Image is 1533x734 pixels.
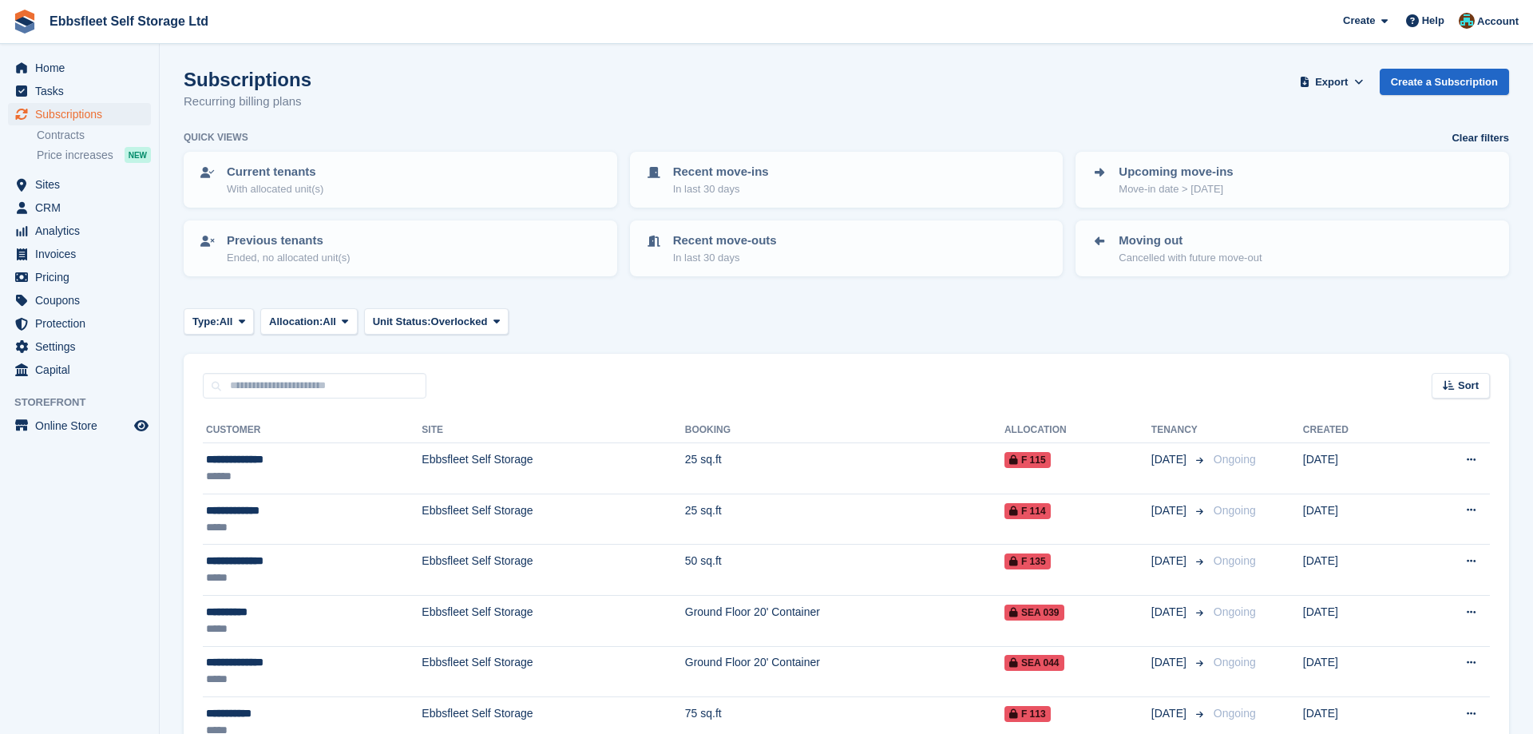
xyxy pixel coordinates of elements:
a: Preview store [132,416,151,435]
p: With allocated unit(s) [227,181,323,197]
span: Price increases [37,148,113,163]
p: Recent move-ins [673,163,769,181]
td: Ebbsfleet Self Storage [422,545,684,596]
span: Allocation: [269,314,323,330]
span: Storefront [14,395,159,411]
td: [DATE] [1303,494,1411,545]
img: stora-icon-8386f47178a22dfd0bd8f6a31ec36ba5ce8667c1dd55bd0f319d3a0aa187defe.svg [13,10,37,34]
span: [DATE] [1151,502,1190,519]
th: Site [422,418,684,443]
span: Coupons [35,289,131,311]
span: Protection [35,312,131,335]
th: Booking [685,418,1004,443]
td: [DATE] [1303,443,1411,494]
a: Previous tenants Ended, no allocated unit(s) [185,222,616,275]
span: [DATE] [1151,654,1190,671]
img: George Spring [1459,13,1475,29]
h1: Subscriptions [184,69,311,90]
button: Export [1297,69,1367,95]
span: CRM [35,196,131,219]
a: menu [8,103,151,125]
a: Recent move-ins In last 30 days [632,153,1062,206]
p: Ended, no allocated unit(s) [227,250,351,266]
button: Unit Status: Overlocked [364,308,509,335]
td: Ebbsfleet Self Storage [422,443,684,494]
a: Price increases NEW [37,146,151,164]
span: Ongoing [1214,707,1256,720]
span: F 135 [1004,553,1051,569]
p: Recurring billing plans [184,93,311,111]
span: [DATE] [1151,604,1190,621]
span: Analytics [35,220,131,242]
a: Upcoming move-ins Move-in date > [DATE] [1077,153,1507,206]
a: Ebbsfleet Self Storage Ltd [43,8,215,34]
span: All [220,314,233,330]
span: Pricing [35,266,131,288]
span: Export [1315,74,1348,90]
span: Unit Status: [373,314,431,330]
a: menu [8,243,151,265]
button: Type: All [184,308,254,335]
p: Upcoming move-ins [1119,163,1233,181]
a: menu [8,80,151,102]
p: Cancelled with future move-out [1119,250,1262,266]
p: Current tenants [227,163,323,181]
a: menu [8,266,151,288]
td: Ground Floor 20' Container [685,646,1004,697]
span: Sites [35,173,131,196]
span: Online Store [35,415,131,437]
a: Moving out Cancelled with future move-out [1077,222,1507,275]
span: F 114 [1004,503,1051,519]
a: menu [8,359,151,381]
th: Tenancy [1151,418,1207,443]
td: 50 sq.ft [685,545,1004,596]
a: menu [8,312,151,335]
span: Home [35,57,131,79]
span: Invoices [35,243,131,265]
td: 25 sq.ft [685,443,1004,494]
span: Sort [1458,378,1479,394]
p: Recent move-outs [673,232,777,250]
p: Moving out [1119,232,1262,250]
span: Subscriptions [35,103,131,125]
span: F 115 [1004,452,1051,468]
span: [DATE] [1151,451,1190,468]
span: [DATE] [1151,553,1190,569]
span: Ongoing [1214,656,1256,669]
a: menu [8,335,151,358]
span: Ongoing [1214,504,1256,517]
p: In last 30 days [673,181,769,197]
a: menu [8,220,151,242]
a: Create a Subscription [1380,69,1509,95]
span: Create [1343,13,1375,29]
th: Customer [203,418,422,443]
span: Ongoing [1214,453,1256,466]
span: Settings [35,335,131,358]
td: [DATE] [1303,595,1411,646]
span: SEA 039 [1004,605,1064,621]
span: Help [1422,13,1444,29]
th: Allocation [1004,418,1151,443]
span: Account [1477,14,1519,30]
span: F 113 [1004,706,1051,722]
a: menu [8,57,151,79]
a: menu [8,196,151,219]
td: [DATE] [1303,646,1411,697]
span: Ongoing [1214,554,1256,567]
div: NEW [125,147,151,163]
a: Contracts [37,128,151,143]
h6: Quick views [184,130,248,145]
span: Capital [35,359,131,381]
p: Previous tenants [227,232,351,250]
td: Ebbsfleet Self Storage [422,646,684,697]
span: SEA 044 [1004,655,1064,671]
th: Created [1303,418,1411,443]
button: Allocation: All [260,308,358,335]
a: Current tenants With allocated unit(s) [185,153,616,206]
span: All [323,314,336,330]
span: Type: [192,314,220,330]
td: Ebbsfleet Self Storage [422,595,684,646]
p: In last 30 days [673,250,777,266]
td: 25 sq.ft [685,494,1004,545]
a: menu [8,289,151,311]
